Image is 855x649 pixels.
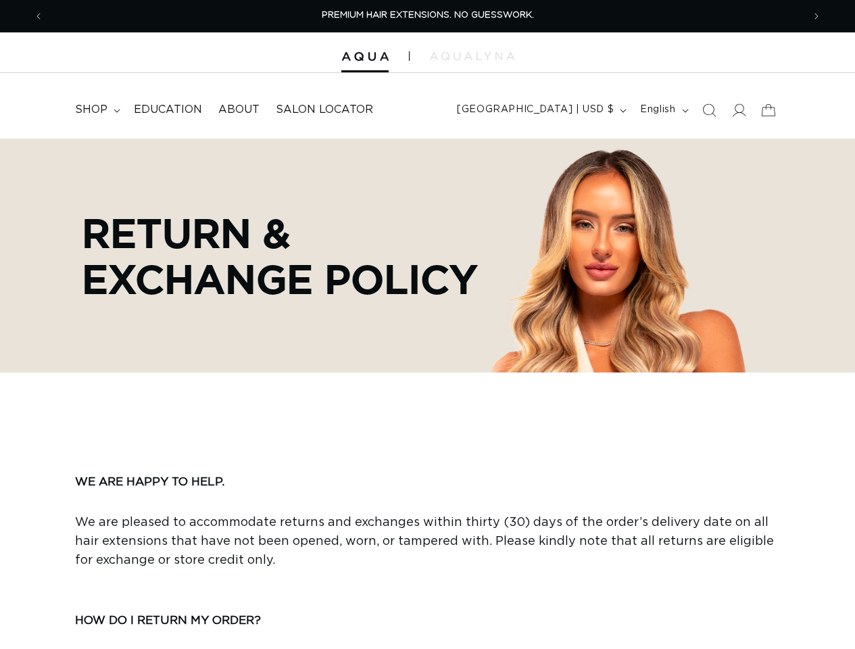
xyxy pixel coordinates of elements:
button: English [632,97,693,123]
a: Education [126,95,210,125]
img: aqualyna.com [430,52,514,60]
button: Next announcement [802,3,831,29]
summary: shop [67,95,126,125]
span: English [640,103,675,117]
span: [GEOGRAPHIC_DATA] | USD $ [457,103,614,117]
img: Aqua Hair Extensions [341,52,389,62]
p: Return & Exchange Policy [82,210,481,302]
span: Salon Locator [276,103,373,117]
button: [GEOGRAPHIC_DATA] | USD $ [449,97,632,123]
a: About [210,95,268,125]
span: Education [134,103,202,117]
b: HOW DO I RETURN MY ORDER? [75,615,261,626]
span: About [218,103,260,117]
span: shop [75,103,107,117]
b: WE ARE HAPPY TO HELP. [75,476,224,487]
a: Salon Locator [268,95,381,125]
button: Previous announcement [24,3,53,29]
span: PREMIUM HAIR EXTENSIONS. NO GUESSWORK. [322,11,534,20]
summary: Search [694,95,724,125]
span: We are pleased to accommodate returns and exchanges within thirty (30) days of the order’s delive... [75,516,774,567]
